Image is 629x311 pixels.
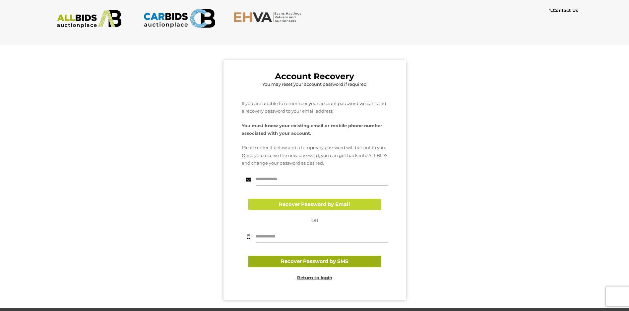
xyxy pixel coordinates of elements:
[297,275,332,280] a: Return to login
[53,10,125,28] img: ALLBIDS.com.au
[242,144,388,167] p: Please enter it below and a temporary password will be sent to you. Once you receive the new pass...
[242,100,388,115] p: If you are unable to remember your account password we can send a recovery password to your email...
[242,123,382,136] strong: You must know your existing email or mobile phone number associated with your account.
[233,12,305,23] img: EHVA.com.au
[143,7,215,30] img: CARBIDS.com.au
[275,71,354,81] b: Account Recovery
[549,7,580,14] a: Contact Us
[248,256,381,267] button: Recover Password by SMS
[242,82,388,86] h5: You may reset your account password if required
[242,217,388,224] p: OR
[549,8,578,13] b: Contact Us
[248,199,381,210] button: Recover Password by Email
